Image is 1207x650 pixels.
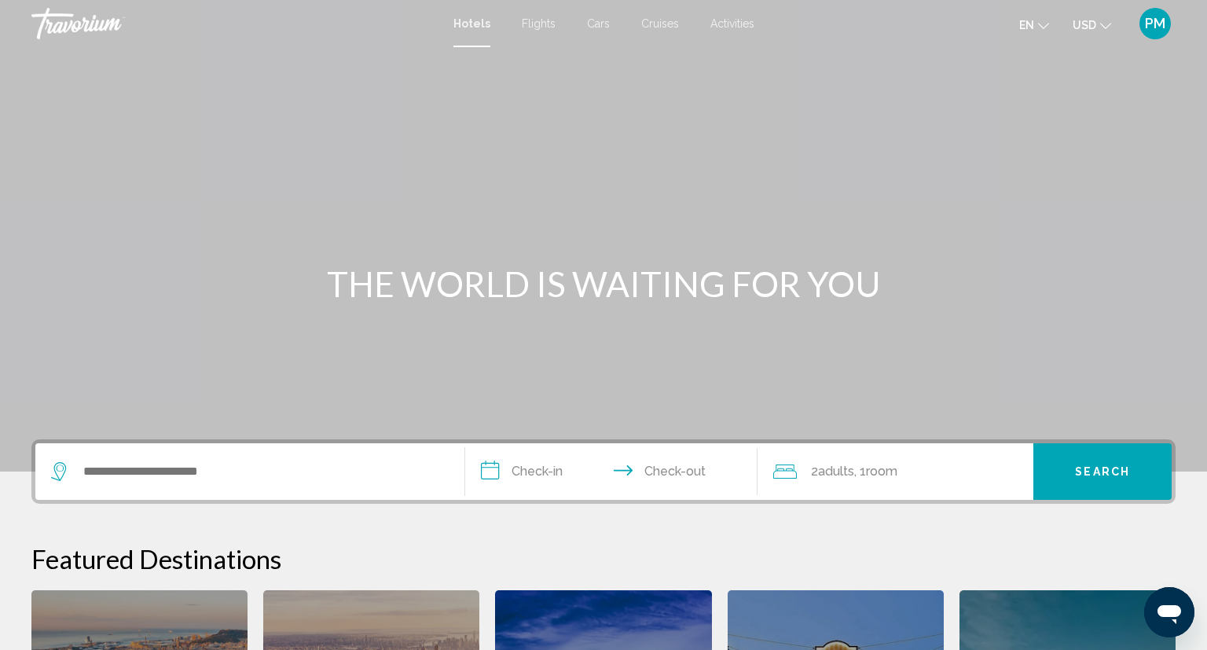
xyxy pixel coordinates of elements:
button: Change language [1019,13,1049,36]
span: Search [1075,466,1130,479]
a: Hotels [453,17,490,30]
button: Check in and out dates [465,443,758,500]
button: User Menu [1135,7,1176,40]
div: Search widget [35,443,1172,500]
a: Activities [710,17,754,30]
span: USD [1073,19,1096,31]
a: Cars [587,17,610,30]
button: Search [1033,443,1172,500]
iframe: Button to launch messaging window [1144,587,1194,637]
span: en [1019,19,1034,31]
a: Travorium [31,8,438,39]
span: PM [1145,16,1165,31]
span: Room [866,464,897,479]
button: Change currency [1073,13,1111,36]
button: Travelers: 2 adults, 0 children [758,443,1034,500]
h1: THE WORLD IS WAITING FOR YOU [309,263,898,304]
span: Adults [818,464,854,479]
h2: Featured Destinations [31,543,1176,575]
span: , 1 [854,461,897,483]
a: Cruises [641,17,679,30]
a: Flights [522,17,556,30]
span: 2 [811,461,854,483]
